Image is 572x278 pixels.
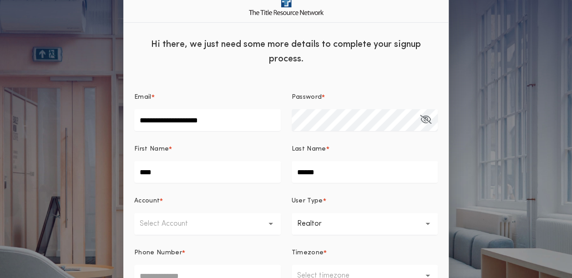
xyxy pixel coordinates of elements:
button: Password* [420,109,431,131]
p: First Name [134,145,169,154]
input: Email* [134,109,281,131]
div: Hi there, we just need some more details to complete your signup process. [123,30,449,71]
p: Timezone [292,248,324,258]
p: Password [292,93,322,102]
input: Password* [292,109,438,131]
input: First Name* [134,161,281,183]
button: Select Account [134,213,281,235]
p: Select Account [140,218,202,229]
p: Account [134,197,160,206]
p: Last Name [292,145,326,154]
input: Last Name* [292,161,438,183]
p: Realtor [297,218,336,229]
button: Realtor [292,213,438,235]
p: User Type [292,197,323,206]
p: Email [134,93,152,102]
p: Phone Number [134,248,182,258]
